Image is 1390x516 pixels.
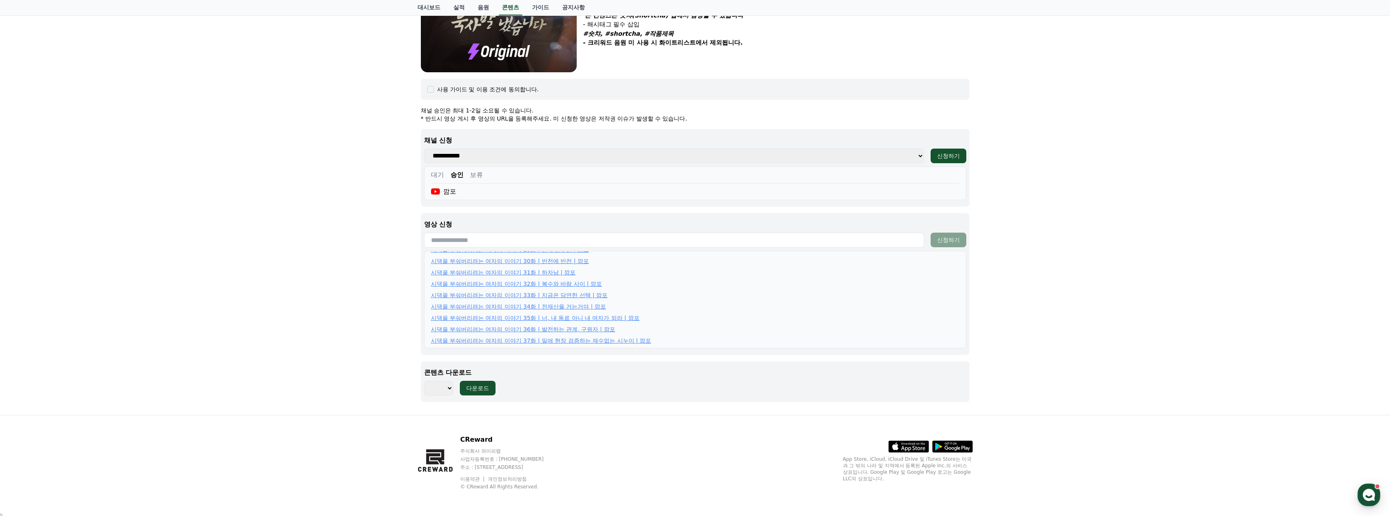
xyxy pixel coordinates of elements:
p: © CReward All Rights Reserved. [460,484,559,490]
a: 시댁을 부숴버리려는 여자의 이야기 36화 | 발전하는 관계, 구원자 | 깜포 [431,325,615,333]
a: 시댁을 부숴버리려는 여자의 이야기 30화 | 반전에 반전 | 깜포 [431,257,589,265]
div: 다운로드 [466,384,489,392]
button: 보류 [470,170,483,180]
a: 시댁을 부숴버리려는 여자의 이야기 33화 | 지금은 당연한 선택 | 깜포 [431,291,608,299]
div: 신청하기 [937,152,960,160]
a: 설정 [105,257,156,278]
span: 홈 [26,270,30,276]
a: 홈 [2,257,54,278]
em: '본 컨텐츠는 숏챠(Shortcha) 앱에서 감상할 수 있습니다' [583,12,746,19]
a: 대화 [54,257,105,278]
a: 시댁을 부숴버리려는 여자의 이야기 32화 | 복수와 바람 사이 | 깜포 [431,280,602,288]
div: 깜포 [431,187,457,196]
p: 주식회사 와이피랩 [460,448,559,454]
p: CReward [460,435,559,445]
p: * 반드시 영상 게시 후 영상의 URL을 등록해주세요. 미 신청한 영상은 저작권 이슈가 발생할 수 있습니다. [421,114,970,123]
a: 시댁을 부숴버리려는 여자의 이야기 37화 | 밀애 현장 검증하는 재수없는 시누이 | 깜포 [431,337,651,345]
a: 시댁을 부숴버리려는 여자의 이야기 34화 | 전재산을 거는거야 | 깜포 [431,302,606,311]
a: 개인정보처리방침 [488,476,527,482]
p: 채널 신청 [424,136,966,145]
p: 사업자등록번호 : [PHONE_NUMBER] [460,456,559,462]
button: 다운로드 [460,381,496,395]
p: 영상 신청 [424,220,966,229]
div: 사용 가이드 및 이용 조건에 동의합니다. [437,85,539,93]
a: 이용약관 [460,476,486,482]
em: #숏챠, #shortcha, #작품제목 [583,30,674,37]
span: 대화 [74,270,84,276]
span: 설정 [125,270,135,276]
div: 신청하기 [937,236,960,244]
button: 대기 [431,170,444,180]
p: 주소 : [STREET_ADDRESS] [460,464,559,471]
p: App Store, iCloud, iCloud Drive 및 iTunes Store는 미국과 그 밖의 나라 및 지역에서 등록된 Apple Inc.의 서비스 상표입니다. Goo... [843,456,973,482]
p: 콘텐츠 다운로드 [424,368,966,378]
button: 승인 [450,170,463,180]
a: 시댁을 부숴버리려는 여자의 이야기 31화 | 하자남 | 깜포 [431,268,576,276]
p: - 해시태그 필수 삽입 [583,20,970,29]
button: 신청하기 [931,233,966,247]
a: 시댁을 부숴버리려는 여자의 이야기 35화 | 너, 내 동료 아니 내 여자가 되라 | 깜포 [431,314,640,322]
button: 신청하기 [931,149,966,163]
strong: - 크리워드 음원 미 사용 시 화이트리스트에서 제외됩니다. [583,39,743,46]
p: 채널 승인은 최대 1-2일 소요될 수 있습니다. [421,106,970,114]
